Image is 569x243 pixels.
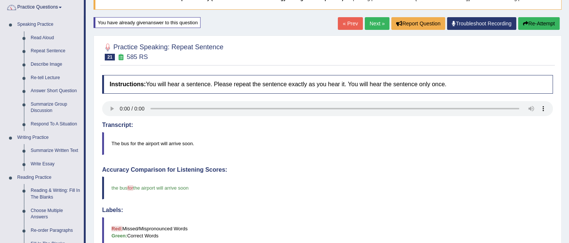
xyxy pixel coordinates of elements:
[27,44,84,58] a: Repeat Sentence
[391,17,445,30] button: Report Question
[27,31,84,45] a: Read Aloud
[102,132,553,155] blockquote: The bus for the airport will arrive soon.
[27,84,84,98] a: Answer Short Question
[111,226,122,231] b: Red:
[27,184,84,204] a: Reading & Writing: Fill In The Blanks
[127,53,148,60] small: 585 RS
[27,98,84,118] a: Summarize Group Discussion
[27,144,84,158] a: Summarize Written Text
[128,185,133,191] span: for
[111,185,128,191] span: the bus
[102,207,553,214] h4: Labels:
[27,118,84,131] a: Respond To A Situation
[133,185,189,191] span: the airport will arrive soon
[27,58,84,71] a: Describe Image
[365,17,389,30] a: Next »
[14,18,84,31] a: Speaking Practice
[111,233,127,239] b: Green:
[117,54,125,61] small: Exam occurring question
[27,204,84,224] a: Choose Multiple Answers
[94,17,201,28] div: You have already given answer to this question
[14,171,84,184] a: Reading Practice
[102,75,553,94] h4: You will hear a sentence. Please repeat the sentence exactly as you hear it. You will hear the se...
[102,122,553,128] h4: Transcript:
[27,71,84,85] a: Re-tell Lecture
[338,17,362,30] a: « Prev
[105,54,115,60] span: 21
[110,81,146,87] b: Instructions:
[518,17,560,30] button: Re-Attempt
[14,131,84,144] a: Writing Practice
[27,158,84,171] a: Write Essay
[102,42,223,60] h2: Practice Speaking: Repeat Sentence
[27,224,84,237] a: Re-order Paragraphs
[102,166,553,173] h4: Accuracy Comparison for Listening Scores:
[447,17,516,30] a: Troubleshoot Recording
